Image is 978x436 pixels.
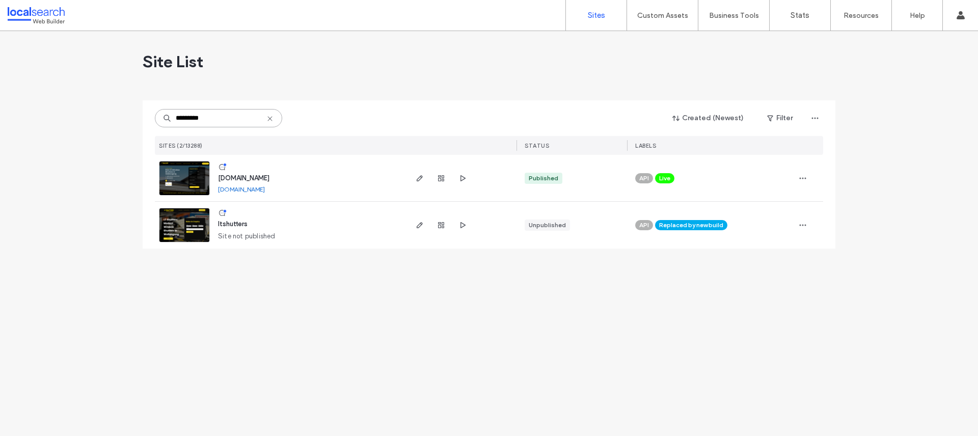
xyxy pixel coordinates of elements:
[635,142,656,149] span: LABELS
[529,174,558,183] div: Published
[659,174,670,183] span: Live
[709,11,759,20] label: Business Tools
[637,11,688,20] label: Custom Assets
[143,51,203,72] span: Site List
[218,174,269,182] a: [DOMAIN_NAME]
[659,221,723,230] span: Replaced by new build
[159,142,203,149] span: SITES (2/13288)
[218,220,248,228] a: ltshutters
[525,142,549,149] span: STATUS
[529,221,566,230] div: Unpublished
[757,110,803,126] button: Filter
[639,174,649,183] span: API
[23,7,44,16] span: Help
[639,221,649,230] span: API
[910,11,925,20] label: Help
[218,231,276,241] span: Site not published
[588,11,605,20] label: Sites
[791,11,809,20] label: Stats
[218,185,265,193] a: [DOMAIN_NAME]
[844,11,879,20] label: Resources
[664,110,753,126] button: Created (Newest)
